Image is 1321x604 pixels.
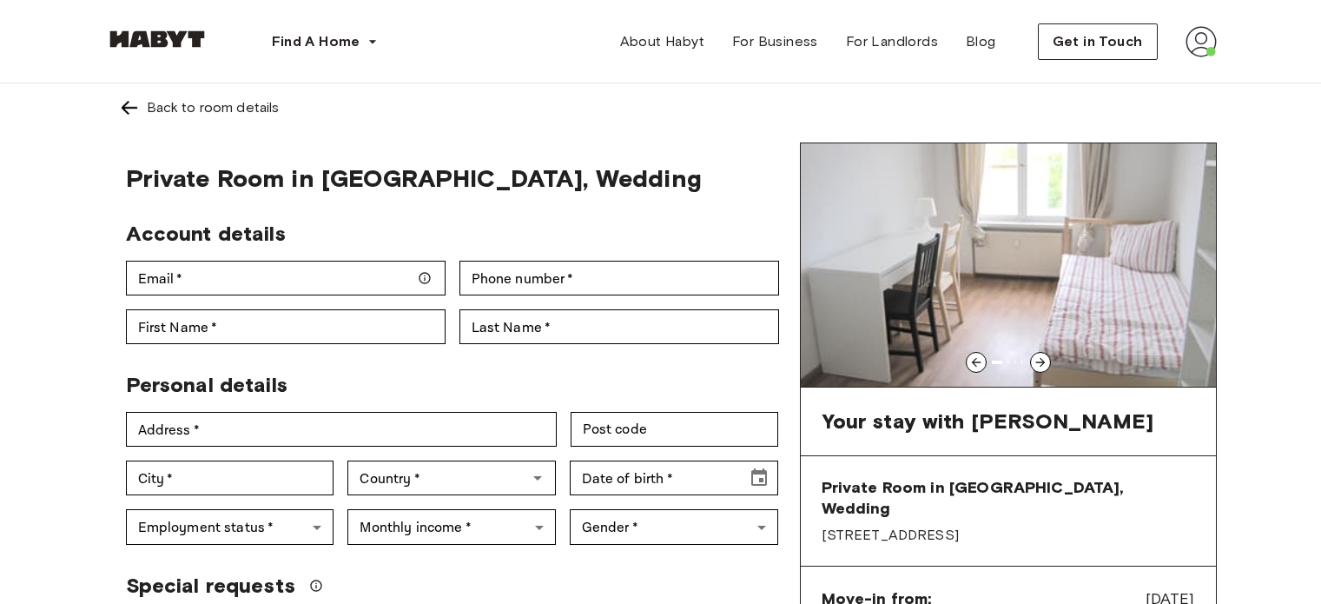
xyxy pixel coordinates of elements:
button: Choose date [742,461,776,495]
button: Find A Home [258,24,392,59]
span: Special requests [126,573,295,599]
a: Left pointing arrowBack to room details [105,83,1217,132]
img: Left pointing arrow [119,97,140,118]
div: First Name [126,309,446,344]
div: City [126,461,334,495]
span: Your stay with [PERSON_NAME] [822,408,1153,435]
span: For Business [732,31,818,52]
span: Find A Home [272,31,360,52]
img: Habyt [105,30,209,48]
div: Address [126,412,557,447]
span: About Habyt [620,31,704,52]
span: Private Room in [GEOGRAPHIC_DATA], Wedding [126,163,779,193]
span: Blog [966,31,996,52]
span: Get in Touch [1053,31,1143,52]
img: Image of the room [801,143,1216,387]
span: Private Room in [GEOGRAPHIC_DATA], Wedding [822,477,1195,519]
img: avatar [1186,26,1217,57]
div: Back to room details [147,97,280,118]
a: About Habyt [606,24,718,59]
a: For Business [718,24,832,59]
button: Open [525,466,550,490]
button: Get in Touch [1038,23,1158,60]
span: [STREET_ADDRESS] [822,526,1195,545]
div: Last Name [459,309,779,344]
svg: Make sure your email is correct — we'll send your booking details there. [418,271,432,285]
span: Account details [126,221,286,246]
div: Post code [571,412,779,447]
div: Phone number [459,261,779,295]
a: Blog [952,24,1010,59]
span: Personal details [126,372,287,397]
svg: We'll do our best to accommodate your request, but please note we can't guarantee it will be poss... [309,579,323,593]
span: For Landlords [846,31,938,52]
div: Email [126,261,446,295]
a: For Landlords [832,24,952,59]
